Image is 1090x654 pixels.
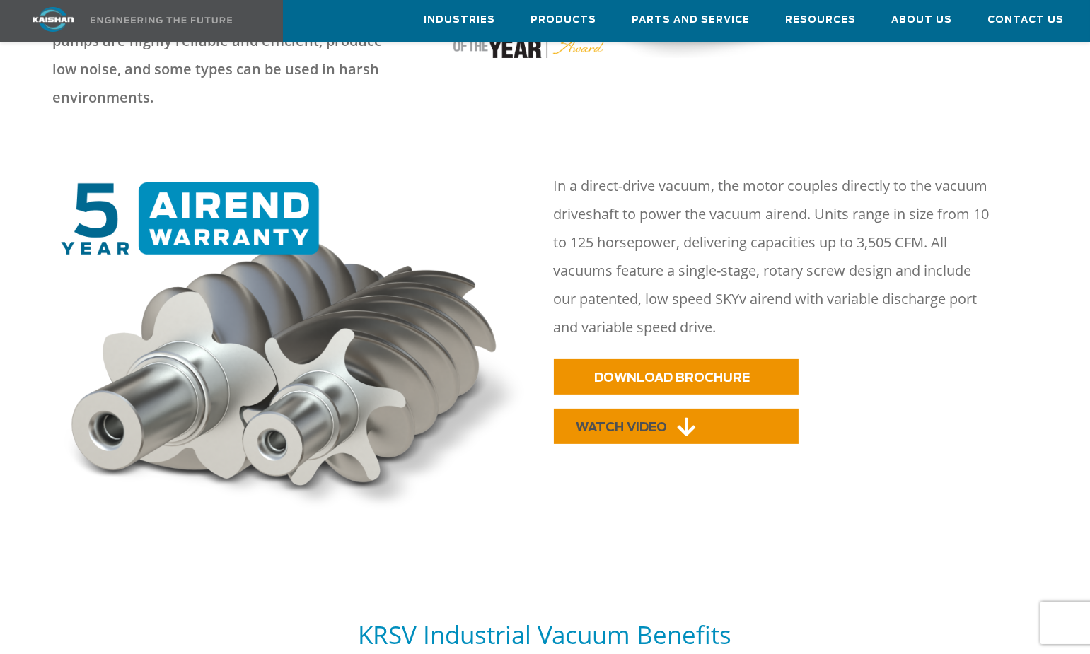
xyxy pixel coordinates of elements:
[891,1,952,39] a: About Us
[576,421,668,433] span: WATCH VIDEO
[424,12,495,28] span: Industries
[891,12,952,28] span: About Us
[987,12,1064,28] span: Contact Us
[554,172,990,341] p: In a direct-drive vacuum, the motor couples directly to the vacuum driveshaft to power the vacuum...
[987,1,1064,39] a: Contact Us
[632,12,750,28] span: Parts and Service
[632,1,750,39] a: Parts and Service
[530,1,596,39] a: Products
[530,12,596,28] span: Products
[595,372,750,384] span: DOWNLOAD BROCHURE
[52,619,1038,650] h5: KRSV Industrial Vacuum Benefits
[785,12,856,28] span: Resources
[52,182,538,520] img: warranty
[554,359,799,395] a: DOWNLOAD BROCHURE
[785,1,856,39] a: Resources
[424,1,495,39] a: Industries
[91,17,232,23] img: Engineering the future
[554,409,799,444] a: WATCH VIDEO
